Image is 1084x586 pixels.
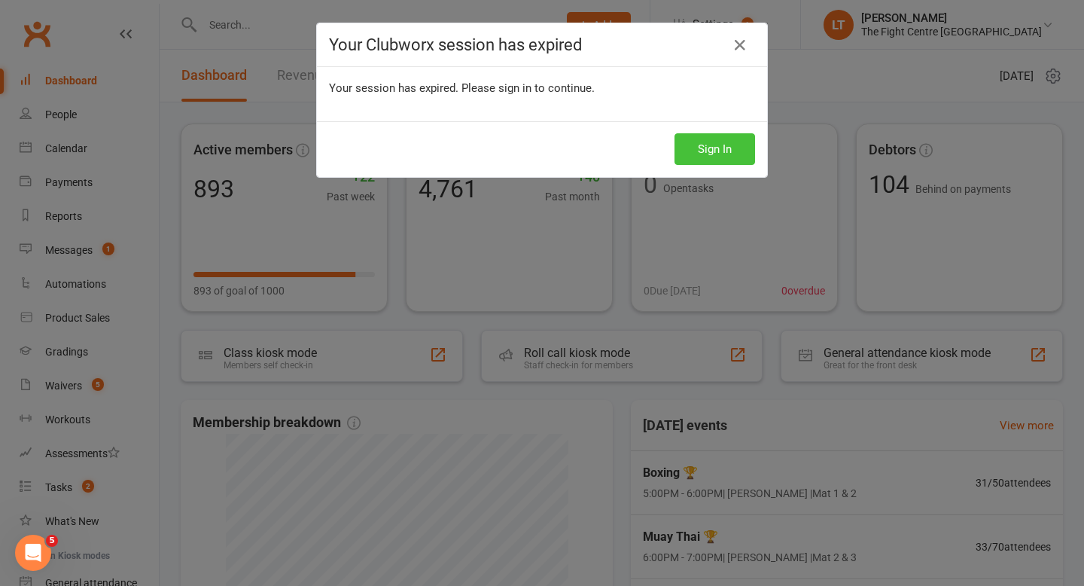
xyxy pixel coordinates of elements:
a: Close [728,33,752,57]
iframe: Intercom live chat [15,535,51,571]
button: Sign In [674,133,755,165]
span: 5 [46,535,58,547]
span: Your session has expired. Please sign in to continue. [329,81,595,95]
h4: Your Clubworx session has expired [329,35,755,54]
